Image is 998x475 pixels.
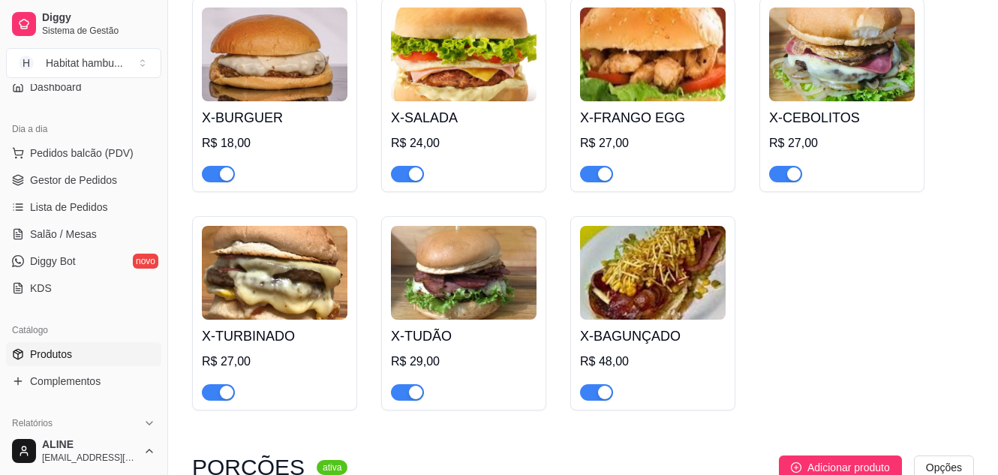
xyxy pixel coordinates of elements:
div: R$ 27,00 [769,134,915,152]
span: Lista de Pedidos [30,200,108,215]
div: R$ 27,00 [202,353,347,371]
a: Gestor de Pedidos [6,168,161,192]
span: Sistema de Gestão [42,25,155,37]
span: KDS [30,281,52,296]
span: Diggy [42,11,155,25]
button: ALINE[EMAIL_ADDRESS][DOMAIN_NAME] [6,433,161,469]
span: ALINE [42,438,137,452]
span: Produtos [30,347,72,362]
img: product-image [769,8,915,101]
a: Salão / Mesas [6,222,161,246]
h4: X-BURGUER [202,107,347,128]
h4: X-TUDÃO [391,326,537,347]
img: product-image [580,8,726,101]
h4: X-CEBOLITOS [769,107,915,128]
div: R$ 24,00 [391,134,537,152]
span: Diggy Bot [30,254,76,269]
sup: ativa [317,460,347,475]
div: Habitat hambu ... [46,56,123,71]
div: Dia a dia [6,117,161,141]
h4: X-BAGUNÇADO [580,326,726,347]
img: product-image [391,226,537,320]
div: R$ 18,00 [202,134,347,152]
span: [EMAIL_ADDRESS][DOMAIN_NAME] [42,452,137,464]
span: Relatórios [12,417,53,429]
h4: X-SALADA [391,107,537,128]
div: R$ 29,00 [391,353,537,371]
a: Lista de Pedidos [6,195,161,219]
button: Select a team [6,48,161,78]
a: DiggySistema de Gestão [6,6,161,42]
div: R$ 48,00 [580,353,726,371]
h4: X-TURBINADO [202,326,347,347]
span: Gestor de Pedidos [30,173,117,188]
h4: X-FRANGO EGG [580,107,726,128]
span: Salão / Mesas [30,227,97,242]
button: Pedidos balcão (PDV) [6,141,161,165]
img: product-image [202,226,347,320]
a: KDS [6,276,161,300]
span: Pedidos balcão (PDV) [30,146,134,161]
a: Dashboard [6,75,161,99]
img: product-image [391,8,537,101]
div: Catálogo [6,318,161,342]
span: H [19,56,34,71]
a: Produtos [6,342,161,366]
img: product-image [580,226,726,320]
a: Complementos [6,369,161,393]
div: R$ 27,00 [580,134,726,152]
span: plus-circle [791,462,801,473]
img: product-image [202,8,347,101]
span: Complementos [30,374,101,389]
span: Dashboard [30,80,82,95]
a: Diggy Botnovo [6,249,161,273]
